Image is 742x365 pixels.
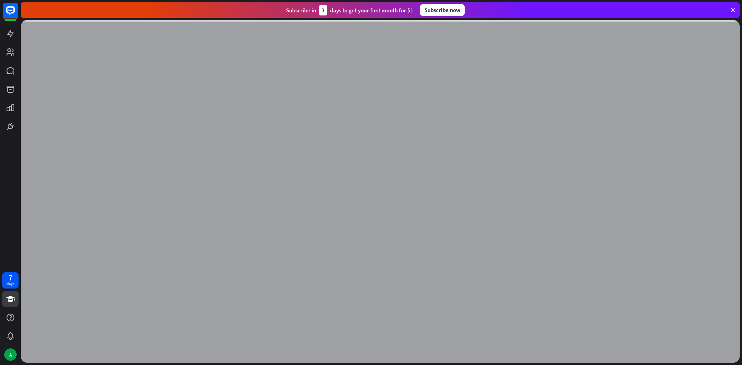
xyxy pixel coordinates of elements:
[7,281,14,287] div: days
[286,5,414,15] div: Subscribe in days to get your first month for $1
[2,272,19,289] a: 7 days
[319,5,327,15] div: 3
[420,4,465,16] div: Subscribe now
[4,348,17,361] div: A
[9,274,12,281] div: 7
